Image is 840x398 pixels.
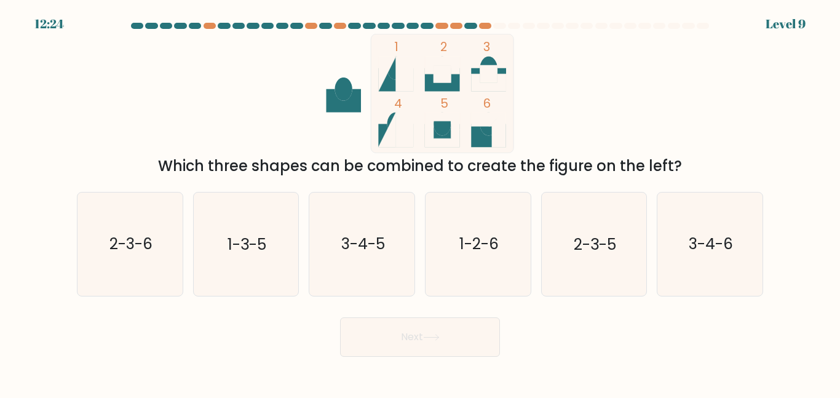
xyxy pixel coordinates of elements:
[84,155,756,177] div: Which three shapes can be combined to create the figure on the left?
[766,15,806,33] div: Level 9
[483,95,491,112] tspan: 6
[440,38,447,55] tspan: 2
[228,233,266,255] text: 1-3-5
[483,38,490,55] tspan: 3
[440,95,448,112] tspan: 5
[459,233,499,255] text: 1-2-6
[109,233,153,255] text: 2-3-6
[574,233,616,255] text: 2-3-5
[34,15,64,33] div: 12:24
[394,95,402,112] tspan: 4
[340,317,500,357] button: Next
[689,233,733,255] text: 3-4-6
[341,233,385,255] text: 3-4-5
[394,38,398,55] tspan: 1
